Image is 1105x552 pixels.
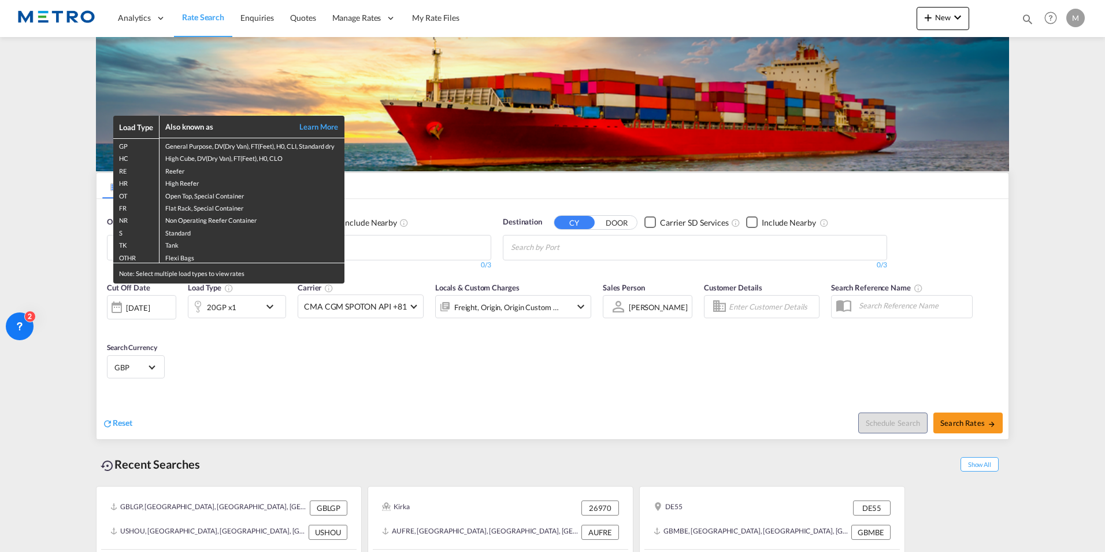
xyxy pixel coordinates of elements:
[113,201,160,213] td: FR
[113,189,160,201] td: OT
[113,151,160,163] td: HC
[113,226,160,238] td: S
[160,151,344,163] td: High Cube, DV(Dry Van), FT(Feet), H0, CLO
[160,164,344,176] td: Reefer
[160,226,344,238] td: Standard
[160,189,344,201] td: Open Top, Special Container
[160,176,344,188] td: High Reefer
[160,251,344,263] td: Flexi Bags
[160,238,344,250] td: Tank
[113,176,160,188] td: HR
[165,122,287,132] div: Also known as
[113,213,160,225] td: NR
[113,238,160,250] td: TK
[160,138,344,151] td: General Purpose, DV(Dry Van), FT(Feet), H0, CLI, Standard dry
[160,213,344,225] td: Non Operating Reefer Container
[160,201,344,213] td: Flat Rack, Special Container
[113,164,160,176] td: RE
[113,138,160,151] td: GP
[287,122,339,132] a: Learn More
[113,263,344,284] div: Note: Select multiple load types to view rates
[113,251,160,263] td: OTHR
[113,116,160,138] th: Load Type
